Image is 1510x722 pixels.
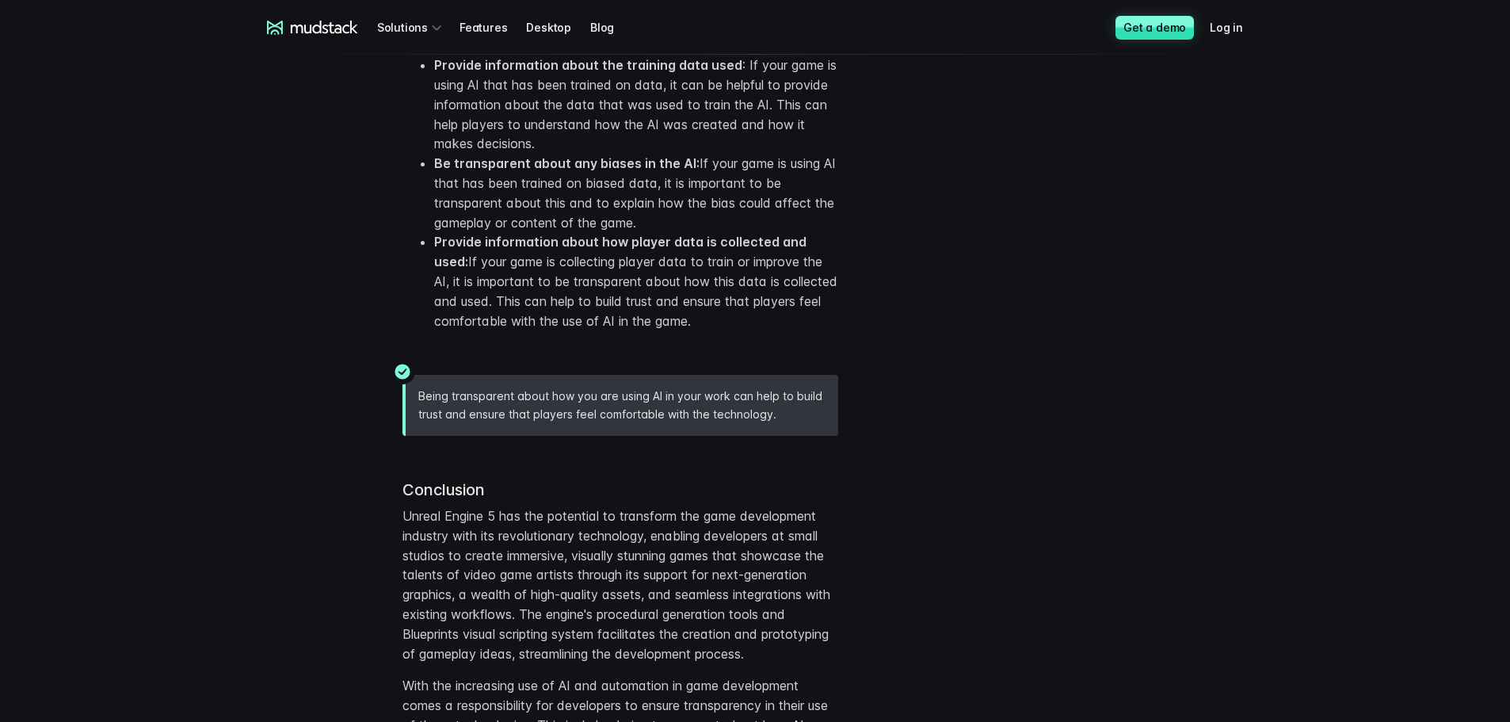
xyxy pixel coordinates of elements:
strong: Be transparent about any biases in the AI: [434,155,700,171]
a: Features [459,13,526,42]
li: If your game is using AI that has been trained on biased data, it is important to be transparent ... [434,154,838,232]
a: Log in [1210,13,1262,42]
h3: Conclusion [402,480,838,500]
strong: Provide information about how player data is collected and used: [434,234,806,269]
p: Unreal Engine 5 has the potential to transform the game development industry with its revolutiona... [402,506,838,663]
div: Solutions [377,13,447,42]
li: If your game is collecting player data to train or improve the AI, it is important to be transpar... [434,232,838,330]
a: mudstack logo [267,21,358,35]
a: Desktop [526,13,590,42]
div: Being transparent about how you are using AI in your work can help to build trust and ensure that... [402,375,838,436]
strong: Provide information about the training data used [434,57,742,73]
a: Get a demo [1115,16,1194,40]
a: Blog [590,13,633,42]
li: : If your game is using AI that has been trained on data, it can be helpful to provide informatio... [434,55,838,154]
